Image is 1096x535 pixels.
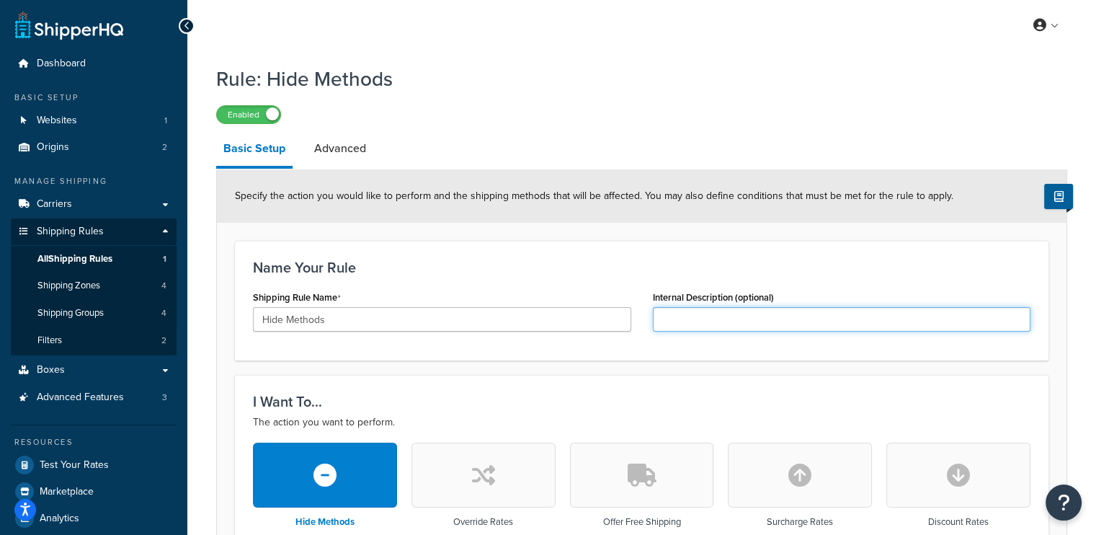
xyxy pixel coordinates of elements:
li: Shipping Groups [11,300,177,327]
span: Shipping Groups [37,307,104,319]
span: 4 [161,307,166,319]
h3: Hide Methods [295,517,355,527]
h3: Name Your Rule [253,260,1030,275]
a: Carriers [11,191,177,218]
span: 2 [162,141,167,154]
h3: Override Rates [453,517,513,527]
span: 2 [161,335,166,347]
a: Shipping Rules [11,218,177,245]
span: Filters [37,335,62,347]
a: Advanced Features3 [11,384,177,411]
a: Marketplace [11,479,177,505]
h3: Discount Rates [928,517,989,527]
li: Shipping Rules [11,218,177,355]
span: Origins [37,141,69,154]
a: Dashboard [11,50,177,77]
span: Shipping Zones [37,280,100,292]
a: Basic Setup [216,131,293,169]
span: 1 [163,253,166,265]
div: Resources [11,436,177,448]
label: Shipping Rule Name [253,292,341,304]
label: Internal Description (optional) [653,292,774,303]
span: All Shipping Rules [37,253,112,265]
span: 3 [162,392,167,404]
button: Show Help Docs [1044,184,1073,209]
span: Advanced Features [37,392,124,404]
h3: Offer Free Shipping [602,517,680,527]
span: Shipping Rules [37,226,104,238]
div: Basic Setup [11,92,177,104]
p: The action you want to perform. [253,414,1030,431]
a: Origins2 [11,134,177,161]
a: Websites1 [11,107,177,134]
a: Filters2 [11,327,177,354]
span: 4 [161,280,166,292]
a: Shipping Zones4 [11,273,177,299]
a: Test Your Rates [11,452,177,478]
span: Test Your Rates [40,459,109,472]
span: Dashboard [37,58,86,70]
span: Marketplace [40,486,94,498]
span: 1 [164,115,167,127]
h3: I Want To... [253,394,1030,410]
a: Boxes [11,357,177,384]
span: Boxes [37,364,65,376]
h3: Surcharge Rates [767,517,833,527]
a: Analytics [11,505,177,531]
li: Advanced Features [11,384,177,411]
li: Origins [11,134,177,161]
span: Websites [37,115,77,127]
a: Shipping Groups4 [11,300,177,327]
li: Shipping Zones [11,273,177,299]
li: Filters [11,327,177,354]
button: Open Resource Center [1046,485,1082,521]
span: Specify the action you would like to perform and the shipping methods that will be affected. You ... [235,188,953,203]
span: Carriers [37,198,72,211]
h1: Rule: Hide Methods [216,65,1049,93]
a: AllShipping Rules1 [11,246,177,273]
div: Manage Shipping [11,175,177,187]
li: Websites [11,107,177,134]
a: Advanced [307,131,373,166]
label: Enabled [217,106,280,123]
span: Analytics [40,513,79,525]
